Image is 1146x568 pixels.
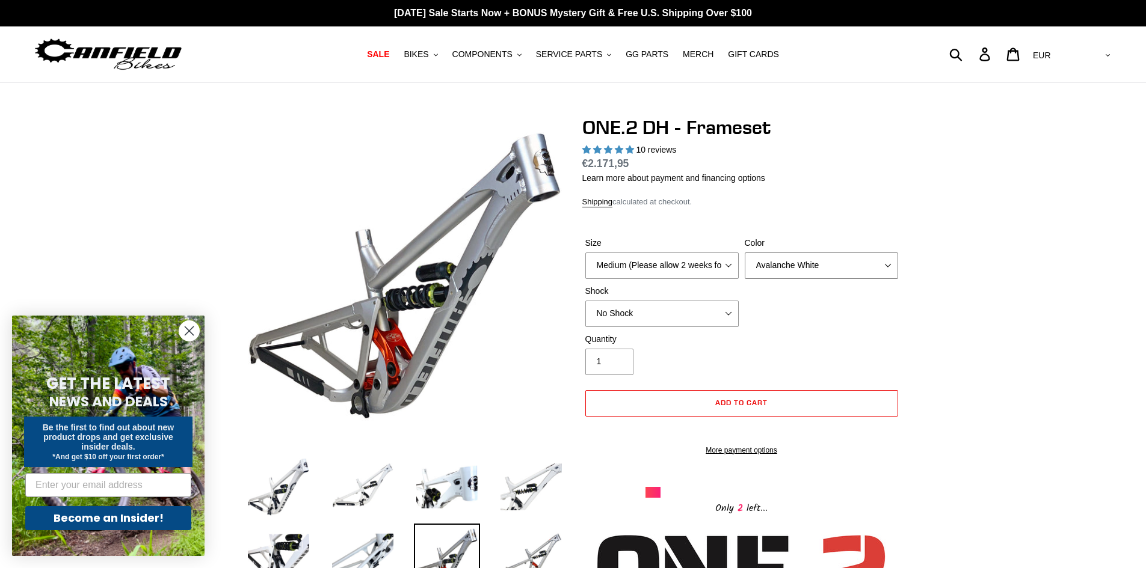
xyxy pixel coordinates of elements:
div: Only left... [645,498,838,516]
span: SERVICE PARTS [536,49,602,60]
input: Search [956,41,987,67]
span: Add to cart [715,398,768,407]
div: calculated at checkout. [582,196,901,208]
span: MERCH [683,49,713,60]
a: Learn more about payment and financing options [582,173,765,183]
span: SALE [367,49,389,60]
input: Enter your email address [25,473,191,497]
span: 2 [734,501,747,516]
span: 10 reviews [636,145,676,154]
span: GG PARTS [626,49,668,60]
span: €2.171,95 [582,157,629,169]
a: SALE [361,46,395,63]
button: COMPONENTS [446,46,528,63]
a: MERCH [677,46,719,63]
button: Close dialog [179,320,200,341]
a: Shipping [582,197,613,207]
a: GIFT CARDS [722,46,785,63]
label: Shock [585,285,739,298]
span: COMPONENTS [452,49,513,60]
span: 5.00 stars [582,145,636,154]
a: More payment options [585,445,898,456]
label: Size [585,237,739,249]
span: *And get $10 off your first order* [52,453,164,461]
h1: ONE.2 DH - Frameset [582,116,901,139]
span: BIKES [404,49,428,60]
button: SERVICE PARTS [530,46,617,63]
span: NEWS AND DEALS [49,392,168,411]
span: GIFT CARDS [728,49,779,60]
img: Load image into Gallery viewer, ONE.2 DH - Frameset [330,454,396,520]
button: BIKES [398,46,443,63]
button: Become an Insider! [25,506,191,530]
label: Color [745,237,898,249]
a: GG PARTS [620,46,674,63]
img: Load image into Gallery viewer, ONE.2 DH - Frameset [245,454,312,520]
span: GET THE LATEST [46,373,170,394]
img: Load image into Gallery viewer, ONE.2 DH - Frameset [414,454,480,520]
label: Quantity [585,333,739,346]
button: Add to cart [585,390,898,417]
span: Be the first to find out about new product drops and get exclusive insider deals. [43,423,174,451]
img: Canfield Bikes [33,35,183,73]
img: Load image into Gallery viewer, ONE.2 DH - Frameset [498,454,564,520]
